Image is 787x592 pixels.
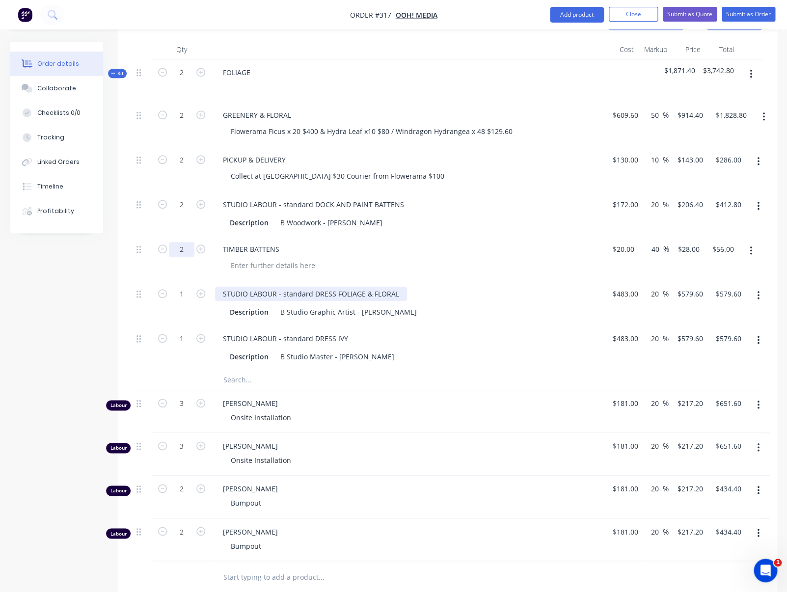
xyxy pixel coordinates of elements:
div: Factory says… [8,76,189,243]
div: Factory says… [8,242,189,272]
div: STUDIO LABOUR - standard DOCK AND PAINT BATTENS [215,197,412,212]
button: Submit as Quote [663,7,717,22]
div: Onsite Installation [223,410,299,425]
div: Thanks for your question! To view archived orders: [16,82,181,101]
p: Active 30m ago [48,12,98,22]
div: Flowerama Ficus x 20 $400 & Hydra Leaf x10 $80 / Windragon Hydrangea x 48 $129.60 [223,124,520,138]
iframe: Intercom live chat [754,559,777,582]
span: Order #317 - [350,10,396,20]
span: % [663,483,669,494]
span: % [663,288,669,299]
button: Start recording [62,321,70,329]
span: % [663,526,669,537]
div: Order details [37,59,79,68]
button: Send a message… [168,318,184,333]
span: [PERSON_NAME] [223,398,600,408]
div: TIMBER BATTENS [215,242,287,256]
span: % [663,199,669,210]
li: Select from the Status dropdown menu [23,120,181,138]
div: FOLIAGE [215,65,258,80]
span: % [663,243,669,255]
div: Tracking [37,133,64,142]
button: Tracking [10,125,103,150]
img: Profile image for Maricar [28,5,44,21]
span: % [663,333,669,344]
b: Status [109,170,134,178]
li: Click the [23,158,181,167]
button: Scroll to bottom [90,278,107,295]
b: For Sales Orders: [16,144,83,152]
li: Click [23,193,181,202]
div: Description [226,305,272,319]
div: Close [172,4,190,22]
div: Profitability [37,207,74,215]
a: Source reference 13742167: [63,192,71,200]
div: Linked Orders [37,158,80,166]
div: B Studio Master - [PERSON_NAME] [276,350,398,364]
div: Hello! Please advise where 'Archived' orders are [35,37,189,68]
button: Emoji picker [31,322,39,329]
div: Qty [152,40,211,59]
button: go back [6,4,25,23]
div: PICKUP & DELIVERY [215,153,294,167]
span: [PERSON_NAME] [223,526,600,537]
div: Bumpout [223,496,269,510]
div: Timeline [37,182,63,191]
b: Archived [44,121,78,129]
div: Collaborate [37,84,76,93]
button: Close [609,7,658,22]
button: Add product [550,7,604,23]
div: Price [671,40,705,59]
button: Profitability [10,199,103,223]
button: Checklists 0/0 [10,101,103,125]
div: Was that helpful? [16,248,76,258]
span: $1,871.40 [664,65,695,76]
div: Where is the filter icon [95,272,189,294]
div: Hello! Please advise where 'Archived' orders are [43,43,181,62]
div: Connie says… [8,37,189,76]
button: Timeline [10,174,103,199]
button: Collaborate [10,76,103,101]
div: Markup [637,40,671,59]
a: oOh! Media [396,10,437,20]
b: Archived [90,182,124,189]
span: Kit [111,70,124,77]
div: Labour [106,443,131,453]
button: Order details [10,52,103,76]
div: Labour [106,485,131,496]
textarea: Message… [8,301,188,318]
div: Bumpout [223,538,269,553]
img: Factory [18,7,32,22]
div: Labour [106,528,131,538]
input: Start typing to add a product... [223,567,419,587]
div: Total [705,40,738,59]
span: % [663,154,669,165]
div: Connie says… [8,272,189,301]
h1: Maricar [48,5,77,12]
span: % [663,398,669,409]
b: Apply [39,193,61,201]
button: Upload attachment [15,321,23,329]
b: For Purchase Orders: [16,107,98,114]
div: Cost [604,40,637,59]
div: Onsite Installation [223,453,299,467]
span: $3,742.80 [703,65,734,76]
a: Source reference 13392693: [114,225,122,233]
div: Thanks for your question! To view archived orders:For Purchase Orders:SelectArchivedfrom the Stat... [8,76,189,242]
b: is [44,182,50,189]
div: Labour [106,400,131,410]
b: filter icon [53,159,90,166]
span: % [663,440,669,452]
span: 1 [774,559,782,566]
button: Home [154,4,172,23]
div: Checklists 0/0 [37,108,81,117]
span: [PERSON_NAME] [223,441,600,451]
button: Linked Orders [10,150,103,174]
a: Source reference 8316917: [45,129,53,136]
button: Submit as Order [722,7,775,22]
span: % [663,109,669,121]
div: B Woodwork - [PERSON_NAME] [276,215,386,230]
div: Description [226,350,272,364]
button: Kit [108,69,127,78]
